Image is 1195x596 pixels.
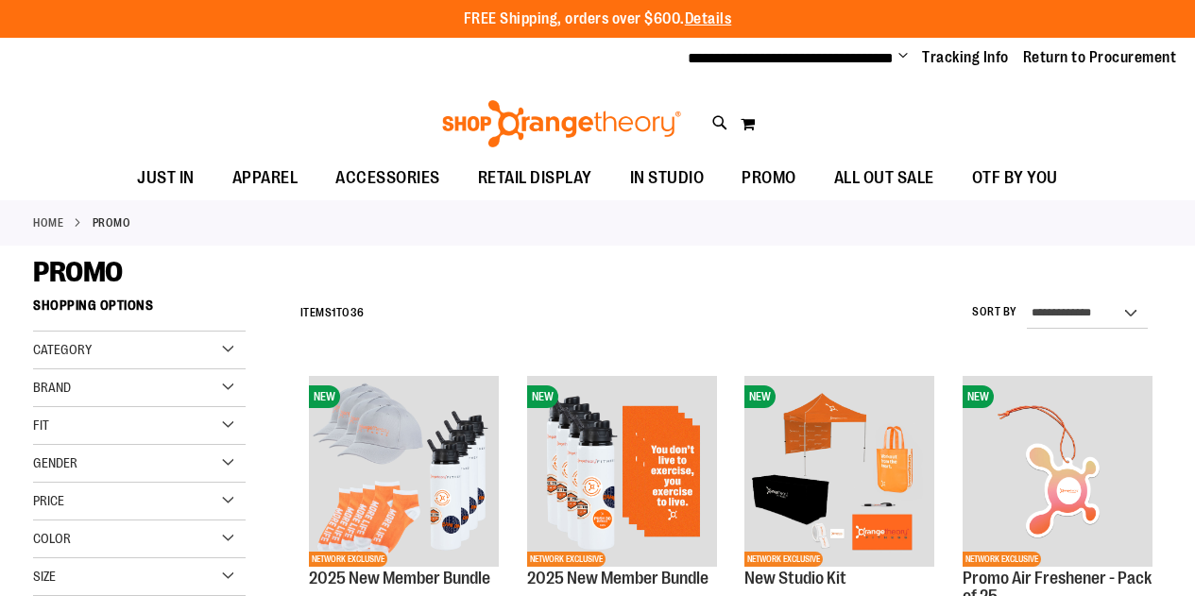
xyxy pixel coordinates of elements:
span: PROMO [33,256,123,288]
img: Promo Air Freshener - Pack of 25 [963,376,1152,566]
span: Brand [33,380,71,395]
span: IN STUDIO [630,157,705,199]
a: 2025 New Member Bundle [309,569,490,587]
span: PROMO [742,157,796,199]
span: ALL OUT SALE [834,157,934,199]
a: Home [33,214,63,231]
span: NEW [527,385,558,408]
button: Account menu [898,48,908,67]
a: Return to Procurement [1023,47,1177,68]
img: New Studio Kit [744,376,934,566]
span: NEW [744,385,776,408]
span: 1 [332,306,336,319]
span: OTF BY YOU [972,157,1058,199]
span: NETWORK EXCLUSIVE [527,552,606,567]
img: Shop Orangetheory [439,100,684,147]
a: 2025 New Member BundleNEWNETWORK EXCLUSIVE [309,376,499,569]
span: NEW [963,385,994,408]
a: Tracking Info [922,47,1009,68]
span: APPAREL [232,157,299,199]
span: NETWORK EXCLUSIVE [309,552,387,567]
p: FREE Shipping, orders over $600. [464,9,732,30]
span: Color [33,531,71,546]
label: Sort By [972,304,1017,320]
a: New Studio Kit [744,569,846,587]
span: NETWORK EXCLUSIVE [744,552,823,567]
span: NEW [309,385,340,408]
a: New Studio KitNEWNETWORK EXCLUSIVE [744,376,934,569]
img: 2025 New Member Bundle [527,376,717,566]
a: 2025 New Member Bundle [527,569,708,587]
span: JUST IN [137,157,195,199]
span: RETAIL DISPLAY [478,157,592,199]
img: 2025 New Member Bundle [309,376,499,566]
span: ACCESSORIES [335,157,440,199]
span: 36 [350,306,365,319]
a: Promo Air Freshener - Pack of 25NEWNETWORK EXCLUSIVE [963,376,1152,569]
span: Category [33,342,92,357]
a: Details [685,10,732,27]
strong: PROMO [93,214,131,231]
strong: Shopping Options [33,289,246,332]
span: Fit [33,417,49,433]
span: Size [33,569,56,584]
h2: Items to [300,298,365,328]
a: 2025 New Member BundleNEWNETWORK EXCLUSIVE [527,376,717,569]
span: NETWORK EXCLUSIVE [963,552,1041,567]
span: Gender [33,455,77,470]
span: Price [33,493,64,508]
